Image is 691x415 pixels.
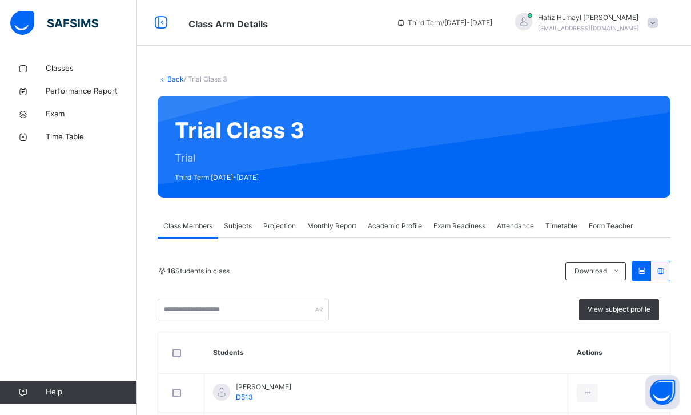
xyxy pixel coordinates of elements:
span: session/term information [396,18,492,28]
button: Open asap [645,375,680,409]
span: [PERSON_NAME] [236,382,291,392]
img: safsims [10,11,98,35]
th: Actions [568,332,670,374]
span: Subjects [224,221,252,231]
span: Timetable [545,221,577,231]
b: 16 [167,267,175,275]
span: Exam Readiness [433,221,485,231]
span: Third Term [DATE]-[DATE] [175,172,304,183]
th: Students [204,332,568,374]
span: Form Teacher [589,221,633,231]
span: Students in class [167,266,230,276]
span: Time Table [46,131,137,143]
span: / Trial Class 3 [184,75,227,83]
span: Performance Report [46,86,137,97]
span: Help [46,386,136,398]
span: Attendance [497,221,534,231]
span: [EMAIL_ADDRESS][DOMAIN_NAME] [538,25,639,31]
a: Back [167,75,184,83]
span: Classes [46,63,137,74]
span: View subject profile [588,304,650,315]
span: Download [575,266,607,276]
span: Monthly Report [307,221,356,231]
span: Class Arm Details [188,18,268,30]
span: Academic Profile [368,221,422,231]
span: Exam [46,108,137,120]
div: Hafiz HumaylAli [504,13,664,33]
span: Class Members [163,221,212,231]
span: Projection [263,221,296,231]
span: D513 [236,393,253,401]
span: Hafiz Humayl [PERSON_NAME] [538,13,639,23]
